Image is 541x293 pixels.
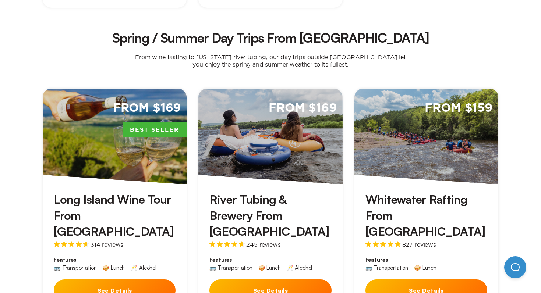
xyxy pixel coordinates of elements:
span: Best Seller [123,122,187,138]
div: 🚌 Transportation [209,265,252,271]
div: 🥂 Alcohol [131,265,156,271]
div: 🥪 Lunch [414,265,436,271]
div: 🥪 Lunch [102,265,125,271]
iframe: Help Scout Beacon - Open [504,256,526,278]
div: 🥂 Alcohol [287,265,312,271]
span: From $169 [113,100,181,116]
h3: River Tubing & Brewery From [GEOGRAPHIC_DATA] [209,192,331,239]
div: 🥪 Lunch [258,265,281,271]
span: 827 reviews [402,242,436,247]
h2: Spring / Summer Day Trips From [GEOGRAPHIC_DATA] [49,31,492,44]
h3: Long Island Wine Tour From [GEOGRAPHIC_DATA] [54,192,176,239]
span: Features [209,256,331,264]
div: 🚌 Transportation [365,265,408,271]
span: From $159 [425,100,492,116]
span: 245 reviews [246,242,280,247]
span: 314 reviews [91,242,123,247]
div: 🚌 Transportation [54,265,96,271]
h3: Whitewater Rafting From [GEOGRAPHIC_DATA] [365,192,487,239]
span: Features [365,256,487,264]
p: From wine tasting to [US_STATE] river tubing, our day trips outside [GEOGRAPHIC_DATA] let you enj... [123,53,418,68]
span: From $169 [269,100,337,116]
span: Features [54,256,176,264]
